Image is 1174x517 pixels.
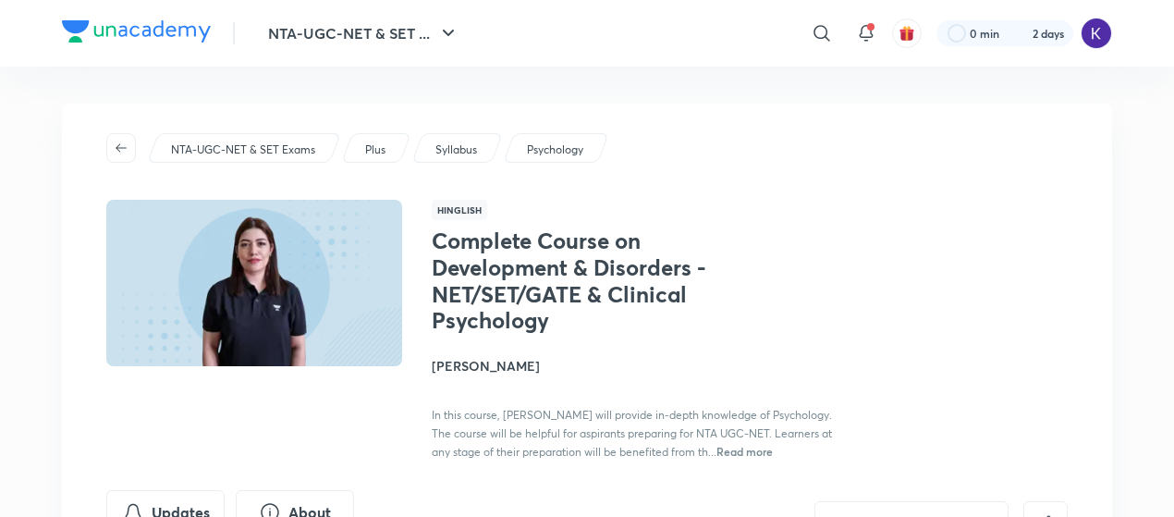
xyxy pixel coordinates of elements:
[433,142,481,158] a: Syllabus
[899,25,915,42] img: avatar
[432,356,846,375] h4: [PERSON_NAME]
[62,20,211,43] img: Company Logo
[892,18,922,48] button: avatar
[432,228,734,334] h1: Complete Course on Development & Disorders - NET/SET/GATE & Clinical Psychology
[432,408,832,459] span: In this course, [PERSON_NAME] will provide in-depth knowledge of Psychology. The course will be h...
[362,142,389,158] a: Plus
[524,142,587,158] a: Psychology
[435,142,477,158] p: Syllabus
[1081,18,1112,49] img: kanishka hemani
[1010,24,1029,43] img: streak
[104,198,405,368] img: Thumbnail
[171,142,315,158] p: NTA-UGC-NET & SET Exams
[716,444,773,459] span: Read more
[62,20,211,47] a: Company Logo
[365,142,385,158] p: Plus
[257,15,471,52] button: NTA-UGC-NET & SET ...
[168,142,319,158] a: NTA-UGC-NET & SET Exams
[527,142,583,158] p: Psychology
[432,200,487,220] span: Hinglish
